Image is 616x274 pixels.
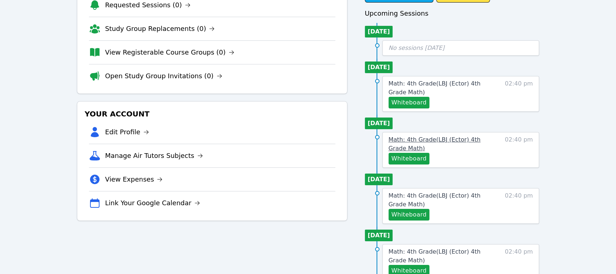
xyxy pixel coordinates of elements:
[105,47,234,57] a: View Registerable Course Groups (0)
[105,71,222,81] a: Open Study Group Invitations (0)
[365,61,393,73] li: [DATE]
[365,174,393,185] li: [DATE]
[105,127,149,137] a: Edit Profile
[505,191,533,221] span: 02:40 pm
[505,79,533,108] span: 02:40 pm
[389,191,497,209] a: Math: 4th Grade(LBJ (Ector) 4th Grade Math)
[83,107,341,120] h3: Your Account
[105,198,200,208] a: Link Your Google Calendar
[505,135,533,164] span: 02:40 pm
[389,79,497,97] a: Math: 4th Grade(LBJ (Ector) 4th Grade Math)
[389,248,481,264] span: Math: 4th Grade ( LBJ (Ector) 4th Grade Math )
[365,8,539,19] h3: Upcoming Sessions
[105,24,215,34] a: Study Group Replacements (0)
[105,151,203,161] a: Manage Air Tutors Subjects
[389,97,430,108] button: Whiteboard
[389,135,497,153] a: Math: 4th Grade(LBJ (Ector) 4th Grade Math)
[389,80,481,96] span: Math: 4th Grade ( LBJ (Ector) 4th Grade Math )
[389,209,430,221] button: Whiteboard
[389,192,481,208] span: Math: 4th Grade ( LBJ (Ector) 4th Grade Math )
[389,247,497,265] a: Math: 4th Grade(LBJ (Ector) 4th Grade Math)
[389,153,430,164] button: Whiteboard
[389,44,445,51] span: No sessions [DATE]
[365,26,393,37] li: [DATE]
[365,118,393,129] li: [DATE]
[105,174,163,184] a: View Expenses
[365,230,393,241] li: [DATE]
[389,136,481,152] span: Math: 4th Grade ( LBJ (Ector) 4th Grade Math )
